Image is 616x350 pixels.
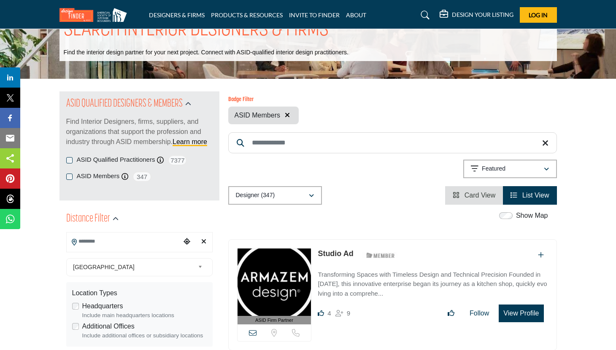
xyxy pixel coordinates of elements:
[445,186,503,205] li: Card View
[82,301,123,311] label: Headquarters
[64,17,329,43] h1: SEARCH INTERIOR DESIGNERS & FIRMS
[516,211,548,221] label: Show Map
[452,11,513,19] h5: DESIGN YOUR LISTING
[464,305,494,322] button: Follow
[77,155,155,165] label: ASID Qualified Practitioners
[238,248,311,316] img: Studio Ad
[238,248,311,325] a: ASID Firm Partner
[149,11,205,19] a: DESIGNERS & FIRMS
[318,310,324,316] i: Likes
[66,211,110,227] h2: Distance Filter
[228,132,557,153] input: Search Keyword
[347,310,350,317] span: 9
[64,48,349,57] p: Find the interior design partner for your next project. Connect with ASID-qualified interior desi...
[77,171,120,181] label: ASID Members
[132,171,151,182] span: 347
[228,186,322,205] button: Designer (347)
[59,8,131,22] img: Site Logo
[482,165,505,173] p: Featured
[66,174,73,180] input: ASID Members checkbox
[289,11,340,19] a: INVITE TO FINDER
[66,117,213,147] p: Find Interior Designers, firms, suppliers, and organizations that support the profession and indu...
[538,251,544,259] a: Add To List
[168,155,187,166] span: 7377
[318,248,353,259] p: Studio Ad
[318,270,548,299] p: Transforming Spaces with Timeless Design and Technical Precision Founded in [DATE], this innovati...
[236,191,275,200] p: Designer (347)
[82,331,207,340] div: Include additional offices or subsidiary locations
[463,160,557,178] button: Featured
[73,262,195,272] span: [GEOGRAPHIC_DATA]
[335,308,350,318] div: Followers
[346,11,366,19] a: ABOUT
[82,311,207,320] div: Include main headquarters locations
[173,138,207,145] a: Learn more
[465,192,496,199] span: Card View
[181,233,193,251] div: Choose your current location
[413,8,435,22] a: Search
[362,250,400,261] img: ASID Members Badge Icon
[66,157,73,163] input: ASID Qualified Practitioners checkbox
[318,249,353,258] a: Studio Ad
[520,7,557,23] button: Log In
[499,305,543,322] button: View Profile
[228,96,299,104] h6: Badge Filter
[453,192,495,199] a: View Card
[327,310,331,317] span: 4
[82,321,135,331] label: Additional Offices
[66,96,183,112] h2: ASID QUALIFIED DESIGNERS & MEMBERS
[211,11,283,19] a: PRODUCTS & RESOURCES
[318,265,548,299] a: Transforming Spaces with Timeless Design and Technical Precision Founded in [DATE], this innovati...
[72,288,207,298] div: Location Types
[67,233,181,250] input: Search Location
[197,233,210,251] div: Clear search location
[511,192,549,199] a: View List
[255,317,293,324] span: ASID Firm Partner
[442,305,460,322] button: Like listing
[440,10,513,20] div: DESIGN YOUR LISTING
[235,110,280,120] span: ASID Members
[529,11,548,19] span: Log In
[522,192,549,199] span: List View
[503,186,557,205] li: List View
